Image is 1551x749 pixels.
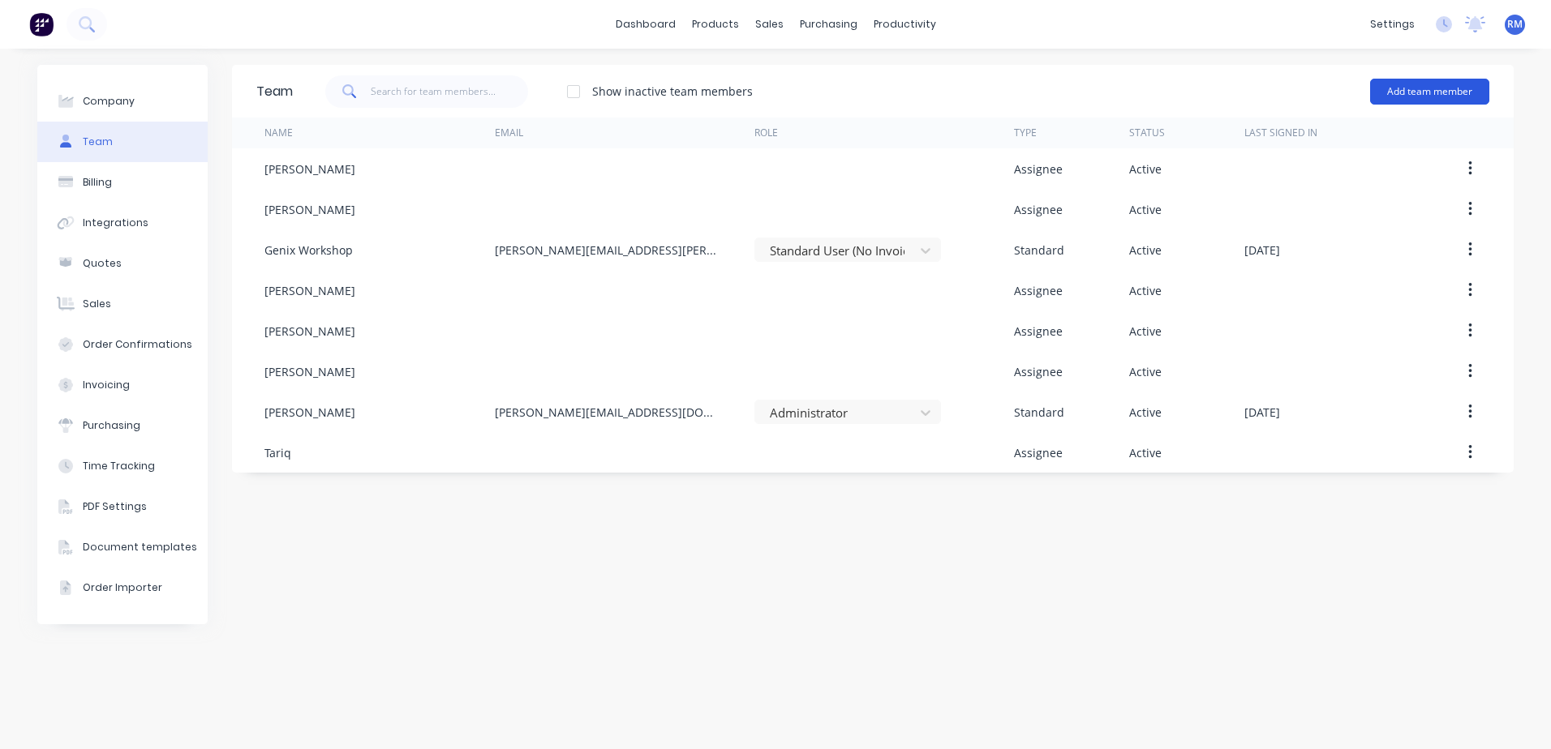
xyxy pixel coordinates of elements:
[37,81,208,122] button: Company
[264,323,355,340] div: [PERSON_NAME]
[1014,282,1063,299] div: Assignee
[264,444,291,461] div: Tariq
[264,201,355,218] div: [PERSON_NAME]
[684,12,747,36] div: products
[83,94,135,109] div: Company
[83,135,113,149] div: Team
[37,405,208,446] button: Purchasing
[1370,79,1489,105] button: Add team member
[256,82,293,101] div: Team
[264,404,355,421] div: [PERSON_NAME]
[83,216,148,230] div: Integrations
[264,160,355,178] div: [PERSON_NAME]
[37,527,208,567] button: Document templates
[264,242,353,259] div: Genix Workshop
[1362,12,1423,36] div: settings
[37,203,208,243] button: Integrations
[83,540,197,554] div: Document templates
[29,12,54,36] img: Factory
[1129,201,1162,218] div: Active
[1014,444,1063,461] div: Assignee
[608,12,684,36] a: dashboard
[495,126,523,140] div: Email
[1014,404,1064,421] div: Standard
[1129,363,1162,380] div: Active
[1129,323,1162,340] div: Active
[264,282,355,299] div: [PERSON_NAME]
[792,12,866,36] div: purchasing
[37,324,208,365] button: Order Confirmations
[1507,17,1523,32] span: RM
[495,404,722,421] div: [PERSON_NAME][EMAIL_ADDRESS][DOMAIN_NAME]
[37,284,208,324] button: Sales
[1014,126,1037,140] div: Type
[747,12,792,36] div: sales
[1014,160,1063,178] div: Assignee
[1129,404,1162,421] div: Active
[264,363,355,380] div: [PERSON_NAME]
[83,297,111,311] div: Sales
[83,256,122,271] div: Quotes
[1014,323,1063,340] div: Assignee
[1014,201,1063,218] div: Assignee
[83,378,130,392] div: Invoicing
[866,12,944,36] div: productivity
[83,418,140,433] div: Purchasing
[754,126,778,140] div: Role
[83,459,155,473] div: Time Tracking
[1129,126,1165,140] div: Status
[1014,242,1064,259] div: Standard
[592,83,753,100] div: Show inactive team members
[264,126,293,140] div: Name
[37,122,208,162] button: Team
[83,337,192,352] div: Order Confirmations
[37,486,208,527] button: PDF Settings
[1129,160,1162,178] div: Active
[37,243,208,284] button: Quotes
[1244,242,1280,259] div: [DATE]
[37,446,208,486] button: Time Tracking
[1129,282,1162,299] div: Active
[37,567,208,608] button: Order Importer
[1244,126,1317,140] div: Last signed in
[37,365,208,405] button: Invoicing
[83,499,147,514] div: PDF Settings
[37,162,208,203] button: Billing
[83,175,112,190] div: Billing
[1244,404,1280,421] div: [DATE]
[83,580,162,595] div: Order Importer
[1129,242,1162,259] div: Active
[371,75,529,108] input: Search for team members...
[1129,444,1162,461] div: Active
[1014,363,1063,380] div: Assignee
[495,242,722,259] div: [PERSON_NAME][EMAIL_ADDRESS][PERSON_NAME][DOMAIN_NAME]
